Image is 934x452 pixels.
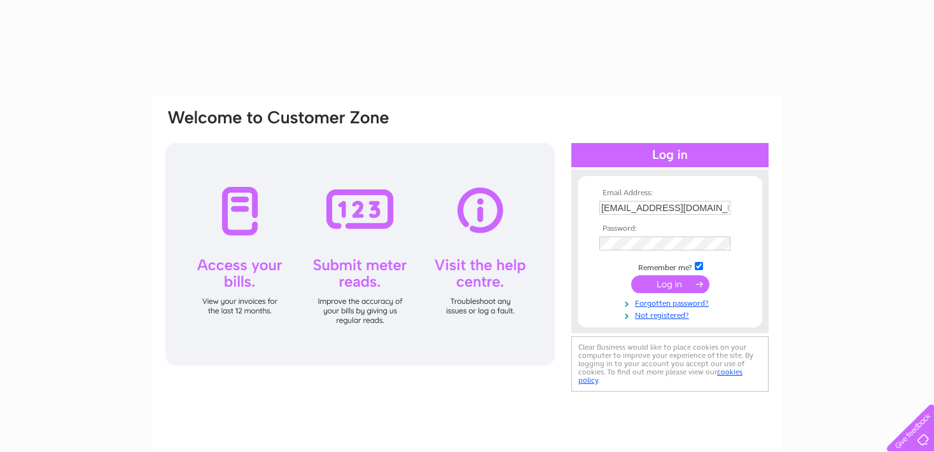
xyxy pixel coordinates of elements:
input: Submit [631,275,709,293]
th: Email Address: [596,189,744,198]
th: Password: [596,224,744,233]
a: Not registered? [599,308,744,320]
a: cookies policy [578,367,742,385]
div: Clear Business would like to place cookies on your computer to improve your experience of the sit... [571,336,769,392]
td: Remember me? [596,260,744,273]
a: Forgotten password? [599,296,744,308]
